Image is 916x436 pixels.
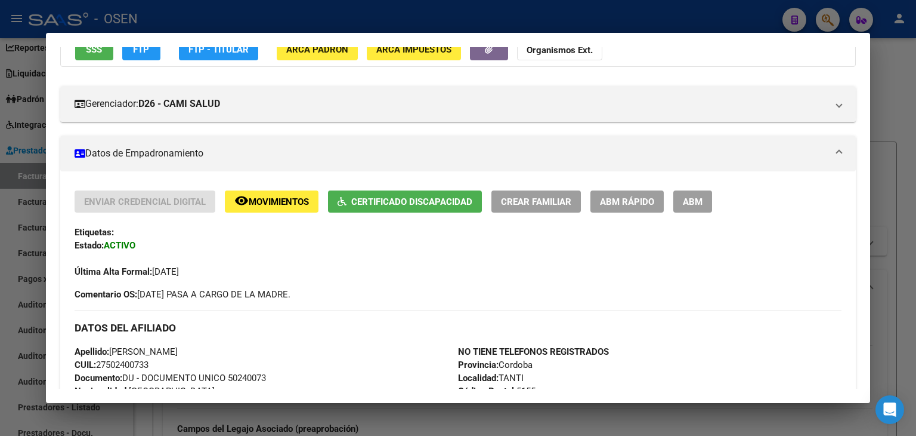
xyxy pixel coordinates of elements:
span: Crear Familiar [501,196,571,207]
h3: DATOS DEL AFILIADO [75,321,841,334]
strong: Apellido: [75,346,109,357]
span: DU - DOCUMENTO UNICO 50240073 [75,373,266,383]
span: Enviar Credencial Digital [84,196,206,207]
button: Movimientos [225,191,318,213]
button: ABM Rápido [590,191,664,213]
button: Organismos Ext. [517,38,602,60]
strong: NO TIENE TELEFONOS REGISTRADOS [458,346,609,357]
strong: ACTIVO [104,240,135,251]
button: ARCA Impuestos [367,38,461,60]
strong: Nacionalidad: [75,386,129,397]
span: FTP - Titular [188,44,249,55]
button: Crear Familiar [491,191,581,213]
strong: Organismos Ext. [527,45,593,56]
strong: Etiquetas: [75,227,114,238]
span: 5155 [458,386,536,397]
button: FTP [122,38,160,60]
strong: Provincia: [458,360,499,370]
span: 27502400733 [75,360,148,370]
span: ABM [683,196,703,207]
strong: Localidad: [458,373,499,383]
span: [PERSON_NAME] [75,346,178,357]
mat-expansion-panel-header: Gerenciador:D26 - CAMI SALUD [60,86,856,122]
button: FTP - Titular [179,38,258,60]
button: Enviar Credencial Digital [75,191,215,213]
button: ARCA Padrón [277,38,358,60]
span: [DATE] [75,266,179,277]
span: Certificado Discapacidad [351,196,472,207]
span: ABM Rápido [600,196,654,207]
mat-panel-title: Datos de Empadronamiento [75,146,827,161]
strong: Estado: [75,240,104,251]
mat-panel-title: Gerenciador: [75,97,827,111]
div: Open Intercom Messenger [875,395,904,424]
strong: Última Alta Formal: [75,266,152,277]
mat-icon: remove_red_eye [234,194,249,208]
button: SSS [75,38,113,60]
span: [DATE] PASA A CARGO DE LA MADRE. [75,288,290,301]
button: ABM [673,191,712,213]
span: Movimientos [249,196,309,207]
span: Cordoba [458,360,533,370]
strong: Comentario OS: [75,289,137,300]
strong: Código Postal: [458,386,516,397]
strong: Documento: [75,373,122,383]
span: FTP [133,44,149,55]
strong: D26 - CAMI SALUD [138,97,220,111]
strong: CUIL: [75,360,96,370]
span: ARCA Padrón [286,44,348,55]
button: Certificado Discapacidad [328,191,482,213]
span: SSS [86,44,102,55]
span: ARCA Impuestos [376,44,451,55]
mat-expansion-panel-header: Datos de Empadronamiento [60,136,856,171]
span: [GEOGRAPHIC_DATA] [75,386,215,397]
span: TANTI [458,373,524,383]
